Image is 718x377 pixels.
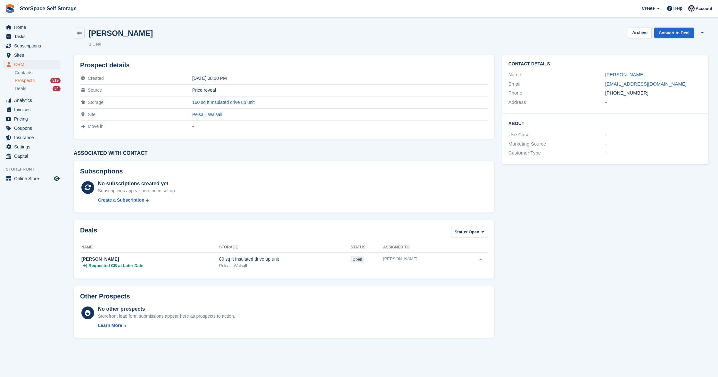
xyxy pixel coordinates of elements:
li: 1 Deal [89,41,101,47]
span: Storage [88,100,103,105]
div: Learn More [98,322,122,329]
a: menu [3,51,61,60]
div: - [192,124,488,129]
a: [EMAIL_ADDRESS][DOMAIN_NAME] [605,81,687,87]
span: Open [469,229,479,235]
div: - [605,140,702,148]
th: Assigned to [383,242,458,253]
h2: Subscriptions [80,168,488,175]
span: Invoices [14,105,53,114]
a: menu [3,96,61,105]
div: Storefront lead form submissions appear here as prospects to action. [98,313,235,320]
span: Insurance [14,133,53,142]
span: Deals [15,86,26,92]
div: Pelsall, Walsall [219,263,351,269]
h2: Prospect details [80,62,488,69]
div: No other prospects [98,305,235,313]
a: menu [3,142,61,151]
span: Subscriptions [14,41,53,50]
span: Move in [88,124,103,129]
img: stora-icon-8386f47178a22dfd0bd8f6a31ec36ba5ce8667c1dd55bd0f319d3a0aa187defe.svg [5,4,15,13]
th: Storage [219,242,351,253]
div: [DATE] 08:10 PM [192,76,488,81]
div: Create a Subscription [98,197,144,204]
a: menu [3,105,61,114]
span: Capital [14,152,53,161]
h2: [PERSON_NAME] [88,29,153,38]
div: Email [508,80,605,88]
span: Online Store [14,174,53,183]
a: menu [3,152,61,161]
a: menu [3,174,61,183]
div: Phone [508,89,605,97]
a: Contacts [15,70,61,76]
div: 54 [53,86,61,91]
div: Price reveal [192,88,488,93]
th: Status [351,242,383,253]
span: Home [14,23,53,32]
a: menu [3,32,61,41]
a: Learn More [98,322,235,329]
div: Use Case [508,131,605,138]
span: Prospects [15,78,35,84]
a: menu [3,60,61,69]
div: Name [508,71,605,79]
button: Archive [628,28,652,38]
div: - [605,149,702,157]
div: [PHONE_NUMBER] [605,89,702,97]
div: - [605,131,702,138]
img: Ross Hadlington [688,5,695,12]
a: 160 sq ft Insulated drive up unit [192,100,255,105]
th: Name [80,242,219,253]
a: menu [3,133,61,142]
span: Status: [455,229,469,235]
a: StorSpace Self Storage [17,3,79,14]
h2: Other Prospects [80,293,130,300]
span: Analytics [14,96,53,105]
a: menu [3,124,61,133]
a: menu [3,23,61,32]
span: Account [696,5,712,12]
h2: Contact Details [508,62,702,67]
div: - [605,99,702,106]
div: 519 [50,78,61,83]
div: 80 sq ft Insulated drive up unit [219,256,351,263]
span: Pricing [14,114,53,123]
a: Create a Subscription [98,197,176,204]
span: Settings [14,142,53,151]
div: [PERSON_NAME] [383,256,458,262]
h2: Deals [80,227,97,239]
span: Sites [14,51,53,60]
h3: Associated with contact [74,150,494,156]
a: Pelsall, Walsall [192,112,222,117]
span: Help [673,5,682,12]
span: Create [642,5,655,12]
span: CRM [14,60,53,69]
div: Subscriptions appear here once set up. [98,188,176,194]
span: open [351,256,364,263]
span: Storefront [6,166,64,172]
a: Deals 54 [15,85,61,92]
div: Address [508,99,605,106]
a: Preview store [53,175,61,182]
span: | [86,263,87,269]
span: Created [88,76,104,81]
span: Source [88,88,102,93]
h2: About [508,120,702,126]
div: Marketing Source [508,140,605,148]
span: Site [88,112,95,117]
div: [PERSON_NAME] [81,256,219,263]
a: menu [3,41,61,50]
a: Convert to Deal [654,28,694,38]
span: Requested CB at Later Date [88,263,143,269]
div: Customer Type [508,149,605,157]
a: menu [3,114,61,123]
div: No subscriptions created yet [98,180,176,188]
a: [PERSON_NAME] [605,72,645,77]
a: Prospects 519 [15,77,61,84]
span: Coupons [14,124,53,133]
span: Tasks [14,32,53,41]
button: Status: Open [451,227,488,237]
